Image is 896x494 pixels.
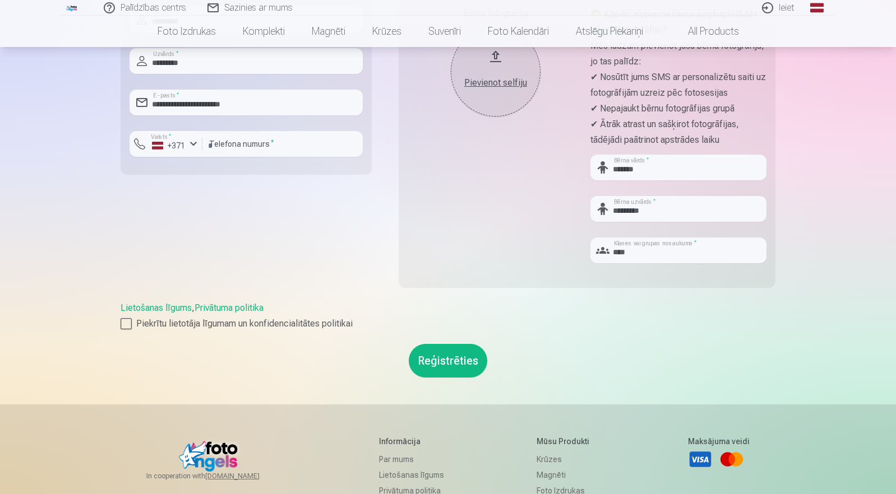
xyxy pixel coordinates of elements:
[537,467,595,483] a: Magnēti
[205,472,287,481] a: [DOMAIN_NAME]
[66,4,78,11] img: /fa1
[590,38,766,69] p: Mēs lūdzam pievienot jūsu bērna fotogrāfiju, jo tas palīdz:
[562,16,657,47] a: Atslēgu piekariņi
[590,101,766,116] p: ✔ Nepajaukt bērnu fotogrāfijas grupā
[152,140,186,151] div: +371
[379,451,444,467] a: Par mums
[451,27,541,116] button: Pievienot selfiju
[409,344,487,378] button: Reģistrēties
[144,16,229,47] a: Foto izdrukas
[537,436,595,447] h5: Mūsu produkti
[121,301,775,330] div: ,
[379,467,444,483] a: Lietošanas līgums
[719,447,744,472] a: Mastercard
[462,76,529,90] div: Pievienot selfiju
[537,451,595,467] a: Krūzes
[298,16,359,47] a: Magnēti
[688,447,713,472] a: Visa
[415,16,474,47] a: Suvenīri
[121,317,775,330] label: Piekrītu lietotāja līgumam un konfidencialitātes politikai
[147,133,175,141] label: Valsts
[379,436,444,447] h5: Informācija
[688,436,750,447] h5: Maksājuma veidi
[121,302,192,313] a: Lietošanas līgums
[146,472,287,481] span: In cooperation with
[229,16,298,47] a: Komplekti
[130,131,202,157] button: Valsts*+371
[590,116,766,148] p: ✔ Ātrāk atrast un sašķirot fotogrāfijas, tādējādi paātrinot apstrādes laiku
[590,69,766,101] p: ✔ Nosūtīt jums SMS ar personalizētu saiti uz fotogrāfijām uzreiz pēc fotosesijas
[359,16,415,47] a: Krūzes
[657,16,752,47] a: All products
[195,302,264,313] a: Privātuma politika
[474,16,562,47] a: Foto kalendāri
